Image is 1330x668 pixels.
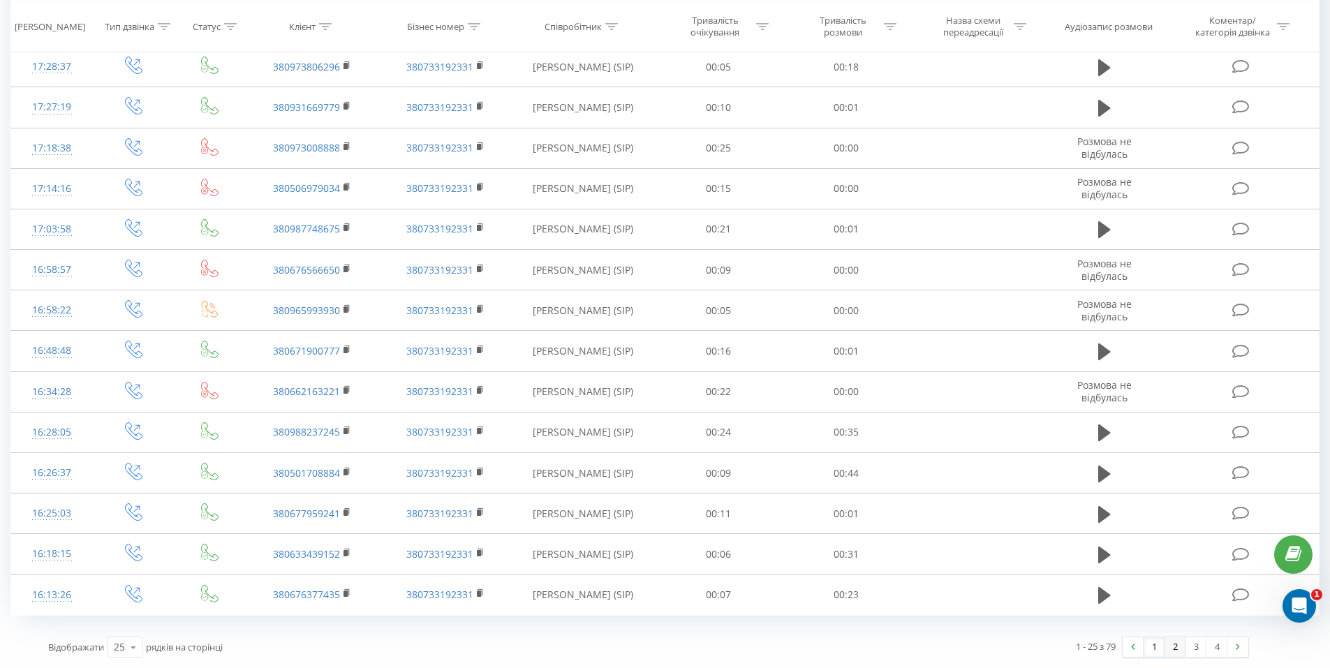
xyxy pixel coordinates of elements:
[273,141,340,154] a: 380973008888
[655,47,783,87] td: 00:05
[273,425,340,438] a: 380988237245
[1077,378,1132,404] span: Розмова не відбулась
[406,385,473,398] a: 380733192331
[25,135,79,162] div: 17:18:38
[806,15,880,38] div: Тривалість розмови
[1076,639,1116,653] div: 1 - 25 з 79
[273,181,340,195] a: 380506979034
[512,493,655,534] td: [PERSON_NAME] (SIP)
[783,209,910,249] td: 00:01
[273,304,340,317] a: 380965993930
[25,581,79,609] div: 16:13:26
[15,20,85,32] div: [PERSON_NAME]
[655,371,783,412] td: 00:22
[512,453,655,493] td: [PERSON_NAME] (SIP)
[783,574,910,615] td: 00:23
[512,87,655,128] td: [PERSON_NAME] (SIP)
[783,128,910,168] td: 00:00
[105,20,154,32] div: Тип дзвінка
[512,290,655,331] td: [PERSON_NAME] (SIP)
[406,466,473,480] a: 380733192331
[655,574,783,615] td: 00:07
[1206,637,1227,657] a: 4
[25,216,79,243] div: 17:03:58
[655,87,783,128] td: 00:10
[545,20,602,32] div: Співробітник
[655,168,783,209] td: 00:15
[273,547,340,561] a: 380633439152
[1077,297,1132,323] span: Розмова не відбулась
[655,209,783,249] td: 00:21
[406,507,473,520] a: 380733192331
[783,47,910,87] td: 00:18
[25,500,79,527] div: 16:25:03
[25,297,79,324] div: 16:58:22
[1065,20,1153,32] div: Аудіозапис розмови
[1077,257,1132,283] span: Розмова не відбулась
[655,453,783,493] td: 00:09
[406,344,473,357] a: 380733192331
[273,588,340,601] a: 380676377435
[25,94,79,121] div: 17:27:19
[25,419,79,446] div: 16:28:05
[406,222,473,235] a: 380733192331
[783,87,910,128] td: 00:01
[783,331,910,371] td: 00:01
[512,331,655,371] td: [PERSON_NAME] (SIP)
[193,20,221,32] div: Статус
[783,250,910,290] td: 00:00
[512,534,655,574] td: [PERSON_NAME] (SIP)
[1077,175,1132,201] span: Розмова не відбулась
[25,256,79,283] div: 16:58:57
[783,534,910,574] td: 00:31
[655,493,783,534] td: 00:11
[25,53,79,80] div: 17:28:37
[783,493,910,534] td: 00:01
[936,15,1010,38] div: Назва схеми переадресації
[406,101,473,114] a: 380733192331
[273,101,340,114] a: 380931669779
[146,641,223,653] span: рядків на сторінці
[783,371,910,412] td: 00:00
[783,290,910,331] td: 00:00
[512,47,655,87] td: [PERSON_NAME] (SIP)
[25,175,79,202] div: 17:14:16
[273,263,340,276] a: 380676566650
[273,222,340,235] a: 380987748675
[655,128,783,168] td: 00:25
[1144,637,1165,657] a: 1
[512,128,655,168] td: [PERSON_NAME] (SIP)
[678,15,753,38] div: Тривалість очікування
[406,425,473,438] a: 380733192331
[783,168,910,209] td: 00:00
[273,466,340,480] a: 380501708884
[783,453,910,493] td: 00:44
[406,181,473,195] a: 380733192331
[655,290,783,331] td: 00:05
[48,641,104,653] span: Відображати
[1077,135,1132,161] span: Розмова не відбулась
[273,385,340,398] a: 380662163221
[406,304,473,317] a: 380733192331
[1311,589,1322,600] span: 1
[783,412,910,452] td: 00:35
[406,263,473,276] a: 380733192331
[273,507,340,520] a: 380677959241
[407,20,464,32] div: Бізнес номер
[406,141,473,154] a: 380733192331
[406,588,473,601] a: 380733192331
[25,337,79,364] div: 16:48:48
[1192,15,1273,38] div: Коментар/категорія дзвінка
[512,168,655,209] td: [PERSON_NAME] (SIP)
[512,209,655,249] td: [PERSON_NAME] (SIP)
[273,60,340,73] a: 380973806296
[1165,637,1185,657] a: 2
[1283,589,1316,623] iframe: Intercom live chat
[25,459,79,487] div: 16:26:37
[655,534,783,574] td: 00:06
[289,20,316,32] div: Клієнт
[655,412,783,452] td: 00:24
[25,378,79,406] div: 16:34:28
[512,412,655,452] td: [PERSON_NAME] (SIP)
[406,60,473,73] a: 380733192331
